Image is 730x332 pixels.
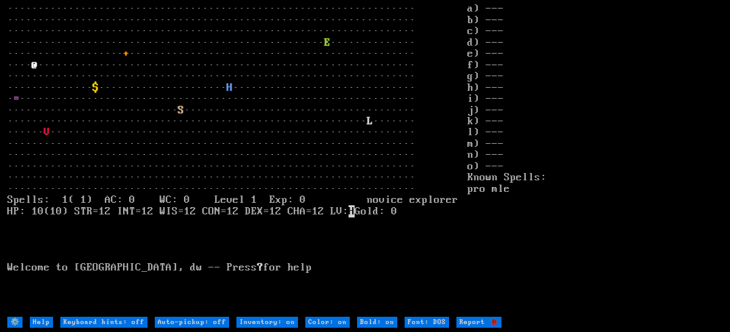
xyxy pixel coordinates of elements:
[367,115,373,127] font: L
[7,317,23,328] input: ⚙️
[7,3,467,315] larn: ··································································· ·····························...
[305,317,350,328] input: Color: on
[349,205,355,217] mark: H
[13,93,19,105] font: =
[155,317,229,328] input: Auto-pickup: off
[236,317,298,328] input: Inventory: on
[44,126,50,138] font: V
[456,317,501,328] input: Report 🐞
[357,317,397,328] input: Bold: on
[405,317,449,328] input: Font: DOS
[32,59,38,71] font: @
[324,37,330,49] font: E
[60,317,147,328] input: Keyboard hints: off
[257,261,263,274] b: ?
[227,82,233,94] font: H
[178,104,184,116] font: S
[93,82,99,94] font: $
[467,3,723,315] stats: a) --- b) --- c) --- d) --- e) --- f) --- g) --- h) --- i) --- j) --- k) --- l) --- m) --- n) ---...
[30,317,53,328] input: Help
[123,48,129,60] font: +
